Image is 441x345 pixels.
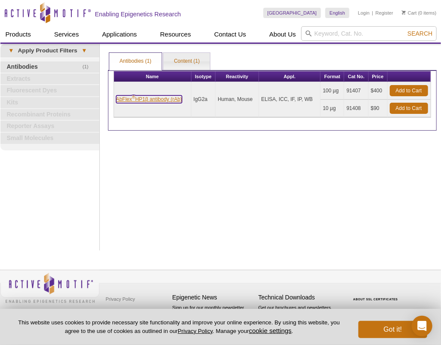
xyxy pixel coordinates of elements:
a: About Us [264,26,301,43]
a: ABOUT SSL CERTIFICATES [353,298,398,301]
li: | [372,8,373,18]
th: Appl. [259,71,321,82]
td: 100 µg [321,82,344,100]
a: Cart [402,10,417,16]
th: Cat No. [344,71,368,82]
a: Add to Cart [390,85,428,96]
td: Human, Mouse [216,82,259,117]
a: ▾Apply Product Filters▾ [0,44,99,58]
input: Keyword, Cat. No. [301,26,437,41]
td: $90 [369,100,388,117]
td: 10 µg [321,100,344,117]
a: Fluorescent Dyes [0,85,99,96]
a: Add to Cart [390,103,428,114]
span: ▾ [5,47,18,55]
a: Contact Us [209,26,251,43]
span: Search [407,30,432,37]
td: 91408 [344,100,368,117]
div: Open Intercom Messenger [412,316,432,336]
a: Kits [0,97,99,108]
td: ELISA, ICC, IF, IP, WB [259,82,321,117]
li: (0 items) [402,8,437,18]
a: Login [358,10,370,16]
a: Content (1) [163,53,210,70]
img: Active Motif, [0,270,99,305]
a: Resources [155,26,196,43]
button: Got it! [358,321,427,338]
a: Reporter Assays [0,121,99,132]
th: Price [369,71,388,82]
a: AbFlex®HP1β antibody (rAb) [116,95,182,103]
a: Terms & Conditions [104,305,149,318]
th: Reactivity [216,71,259,82]
td: 91407 [344,82,368,100]
img: Your Cart [402,10,406,15]
h4: Technical Downloads [259,294,340,301]
td: IgG2a [191,82,216,117]
p: Sign up for our monthly newsletter highlighting recent publications in the field of epigenetics. [173,304,254,333]
a: Privacy Policy [178,328,213,334]
a: Extracts [0,73,99,85]
th: Format [321,71,344,82]
table: Click to Verify - This site chose Symantec SSL for secure e-commerce and confidential communicati... [345,285,409,304]
h2: Enabling Epigenetics Research [95,10,181,18]
a: Small Molecules [0,133,99,144]
p: This website uses cookies to provide necessary site functionality and improve your online experie... [14,319,344,335]
button: cookie settings [249,327,292,334]
a: English [325,8,349,18]
a: [GEOGRAPHIC_DATA] [263,8,321,18]
a: Services [49,26,84,43]
a: Recombinant Proteins [0,109,99,120]
a: Products [0,26,36,43]
h4: Epigenetic News [173,294,254,301]
sup: ® [132,95,135,100]
a: Antibodies (1) [109,53,162,70]
td: $400 [369,82,388,100]
span: (1) [83,61,93,73]
a: Privacy Policy [104,293,137,305]
th: Isotype [191,71,216,82]
a: (1)Antibodies [0,61,99,73]
p: Get our brochures and newsletters, or request them by mail. [259,304,340,326]
a: Applications [97,26,142,43]
a: Register [376,10,393,16]
span: ▾ [77,47,91,55]
th: Name [114,71,191,82]
button: Search [405,30,435,37]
